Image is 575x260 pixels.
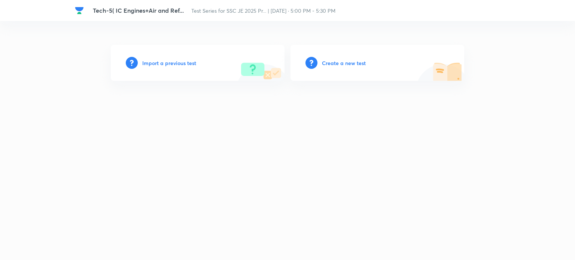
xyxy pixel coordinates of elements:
[142,59,196,67] h6: Import a previous test
[75,6,84,15] img: Company Logo
[322,59,366,67] h6: Create a new test
[93,6,184,14] span: Tech-5( IC Engines+Air and Ref...
[75,6,87,15] a: Company Logo
[191,7,335,14] span: Test Series for SSC JE 2025 Pr... | [DATE] · 5:00 PM - 5:30 PM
